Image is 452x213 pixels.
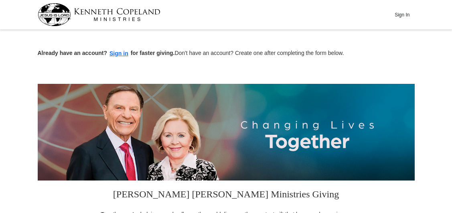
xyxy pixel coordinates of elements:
[38,3,160,26] img: kcm-header-logo.svg
[390,8,414,21] button: Sign In
[96,181,357,210] h3: [PERSON_NAME] [PERSON_NAME] Ministries Giving
[38,50,175,56] strong: Already have an account? for faster giving.
[38,49,415,58] p: Don't have an account? Create one after completing the form below.
[107,49,131,58] button: Sign in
